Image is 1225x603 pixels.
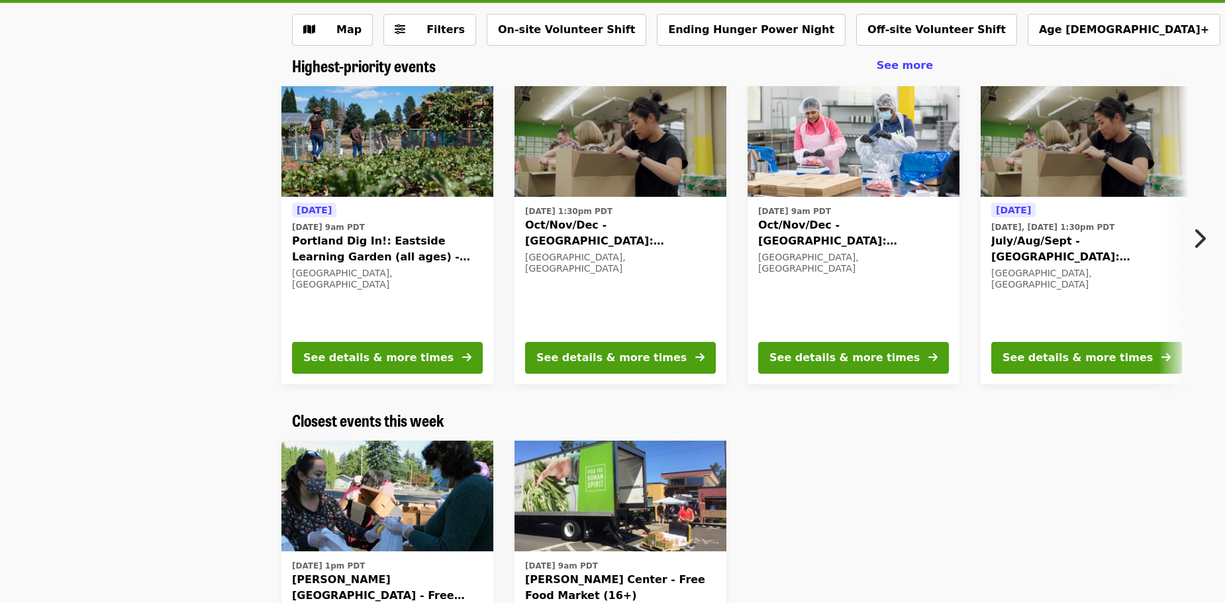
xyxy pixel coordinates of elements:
time: [DATE] 1pm PDT [292,560,365,572]
div: [GEOGRAPHIC_DATA], [GEOGRAPHIC_DATA] [758,252,949,274]
div: Closest events this week [281,411,944,430]
button: Next item [1181,220,1225,257]
a: See details for "July/Aug/Sept - Portland: Repack/Sort (age 8+)" [981,86,1193,384]
button: On-site Volunteer Shift [487,14,646,46]
a: See details for "Oct/Nov/Dec - Beaverton: Repack/Sort (age 10+)" [748,86,959,384]
button: Off-site Volunteer Shift [856,14,1017,46]
span: Filters [426,23,465,36]
a: See details for "Portland Dig In!: Eastside Learning Garden (all ages) - Aug/Sept/Oct" [281,86,493,384]
button: See details & more times [991,342,1182,374]
div: Highest-priority events [281,56,944,76]
button: Age [DEMOGRAPHIC_DATA]+ [1028,14,1220,46]
div: See details & more times [1003,350,1153,366]
button: Show map view [292,14,373,46]
i: arrow-right icon [695,351,705,364]
time: [DATE] 1:30pm PDT [525,205,612,217]
button: See details & more times [292,342,483,374]
div: [GEOGRAPHIC_DATA], [GEOGRAPHIC_DATA] [292,268,483,290]
button: See details & more times [525,342,716,374]
button: Ending Hunger Power Night [657,14,846,46]
div: See details & more times [769,350,920,366]
a: See more [877,58,933,74]
time: [DATE] 9am PDT [758,205,831,217]
span: Oct/Nov/Dec - [GEOGRAPHIC_DATA]: Repack/Sort (age [DEMOGRAPHIC_DATA]+) [758,217,949,249]
span: [DATE] [297,205,332,215]
i: arrow-right icon [928,351,938,364]
img: Ortiz Center - Free Food Market (16+) organized by Oregon Food Bank [514,441,726,552]
span: Portland Dig In!: Eastside Learning Garden (all ages) - Aug/Sept/Oct [292,233,483,265]
button: See details & more times [758,342,949,374]
time: [DATE], [DATE] 1:30pm PDT [991,221,1114,233]
span: Highest-priority events [292,54,436,77]
span: Closest events this week [292,408,444,431]
div: See details & more times [303,350,454,366]
span: July/Aug/Sept - [GEOGRAPHIC_DATA]: Repack/Sort (age [DEMOGRAPHIC_DATA]+) [991,233,1182,265]
img: July/Aug/Sept - Portland: Repack/Sort (age 8+) organized by Oregon Food Bank [981,86,1193,197]
div: [GEOGRAPHIC_DATA], [GEOGRAPHIC_DATA] [525,252,716,274]
span: See more [877,59,933,72]
i: map icon [303,23,315,36]
div: See details & more times [536,350,687,366]
span: [DATE] [996,205,1031,215]
span: Map [336,23,362,36]
img: Portland Dig In!: Eastside Learning Garden (all ages) - Aug/Sept/Oct organized by Oregon Food Bank [281,86,493,197]
span: Oct/Nov/Dec - [GEOGRAPHIC_DATA]: Repack/Sort (age [DEMOGRAPHIC_DATA]+) [525,217,716,249]
i: sliders-h icon [395,23,405,36]
img: Oct/Nov/Dec - Portland: Repack/Sort (age 8+) organized by Oregon Food Bank [514,86,726,197]
a: See details for "Oct/Nov/Dec - Portland: Repack/Sort (age 8+)" [514,86,726,384]
img: Sitton Elementary - Free Food Market (16+) organized by Oregon Food Bank [281,441,493,552]
img: Oct/Nov/Dec - Beaverton: Repack/Sort (age 10+) organized by Oregon Food Bank [748,86,959,197]
div: [GEOGRAPHIC_DATA], [GEOGRAPHIC_DATA] [991,268,1182,290]
button: Filters (0 selected) [383,14,476,46]
a: Highest-priority events [292,56,436,76]
time: [DATE] 9am PDT [525,560,598,572]
a: Closest events this week [292,411,444,430]
i: arrow-right icon [462,351,471,364]
time: [DATE] 9am PDT [292,221,365,233]
i: chevron-right icon [1193,226,1206,251]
